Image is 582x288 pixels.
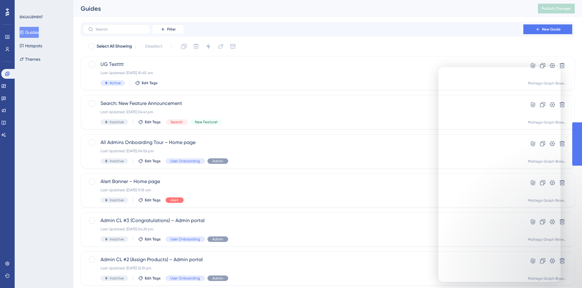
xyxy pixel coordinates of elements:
span: Inactive [110,120,124,124]
button: Edit Tags [138,120,161,124]
span: Search [170,120,183,124]
span: User Onboarding [170,237,200,242]
span: Alert [170,198,179,203]
button: Themes [20,54,40,65]
button: New Guide [523,24,572,34]
span: Edit Tags [145,198,161,203]
span: Admin [212,159,223,164]
div: Last Updated: [DATE] 04:29 pm [101,227,506,232]
span: Deselect [145,43,162,50]
div: Last Updated: [DATE] 04:56 pm [101,149,506,153]
span: Active [110,81,121,85]
span: User Onboarding [170,159,200,164]
div: Last Updated: [DATE] 04:41 pm [101,110,506,114]
button: Edit Tags [138,237,161,242]
div: Last Updated: [DATE] 11:15 am [101,188,506,193]
button: Edit Tags [138,276,161,281]
div: Last Updated: [DATE] 12:31 pm [101,266,506,271]
span: Edit Tags [145,120,161,124]
div: ENGAGEMENT [20,15,43,20]
span: Edit Tags [142,81,158,85]
span: Alert Banner – Home page [101,178,506,185]
span: New Guide [542,27,561,32]
button: Edit Tags [138,198,161,203]
div: Guides [81,4,523,13]
span: All Admins Onboarding Tour – Home page [101,139,506,146]
button: Filter [153,24,183,34]
span: Filter [167,27,176,32]
span: Publish Changes [542,6,571,11]
div: Last Updated: [DATE] 10:45 am [101,70,506,75]
input: Search [96,27,145,31]
span: Inactive [110,159,124,164]
iframe: Intercom live chat [438,67,561,282]
span: Admin CL #3 (Congratulations) – Admin portal [101,217,506,224]
span: New Feature! [195,120,218,124]
span: Select All Showing [97,43,132,50]
button: Edit Tags [135,81,158,85]
button: Publish Changes [538,4,575,13]
span: Edit Tags [145,237,161,242]
iframe: UserGuiding AI Assistant Launcher [556,264,575,282]
span: Inactive [110,276,124,281]
button: Edit Tags [138,159,161,164]
span: Admin CL #2 (Assign Products) – Admin portal [101,256,506,263]
span: Admin [212,276,223,281]
span: Search: New Feature Announcement [101,100,506,107]
span: Edit Tags [145,159,161,164]
span: Inactive [110,198,124,203]
span: Admin [212,237,223,242]
span: UG Testttt [101,61,506,68]
button: Hotspots [20,40,42,51]
button: Deselect [140,41,168,52]
span: Edit Tags [145,276,161,281]
button: Guides [20,27,39,38]
span: User Onboarding [170,276,200,281]
span: Inactive [110,237,124,242]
